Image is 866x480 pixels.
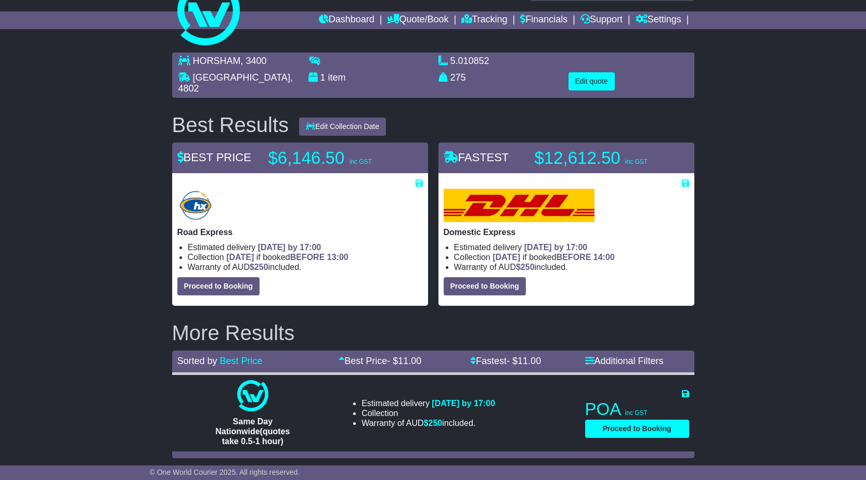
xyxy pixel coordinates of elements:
[450,72,466,83] span: 275
[432,399,495,408] span: [DATE] by 17:00
[193,56,241,66] span: HORSHAM
[188,252,423,262] li: Collection
[524,243,588,252] span: [DATE] by 17:00
[387,356,421,366] span: - $
[215,417,290,446] span: Same Day Nationwide(quotes take 0.5-1 hour)
[461,11,507,29] a: Tracking
[387,11,448,29] a: Quote/Book
[625,158,648,165] span: inc GST
[518,356,541,366] span: 11.00
[429,419,443,427] span: 250
[177,277,260,295] button: Proceed to Booking
[493,253,520,262] span: [DATE]
[258,243,321,252] span: [DATE] by 17:00
[444,227,689,237] p: Domestic Express
[585,356,664,366] a: Additional Filters
[150,468,300,476] span: © One World Courier 2025. All rights reserved.
[226,253,348,262] span: if booked
[361,408,495,418] li: Collection
[516,263,535,271] span: $
[580,11,623,29] a: Support
[454,242,689,252] li: Estimated delivery
[319,11,374,29] a: Dashboard
[327,253,348,262] span: 13:00
[188,262,423,272] li: Warranty of AUD included.
[454,252,689,262] li: Collection
[521,263,535,271] span: 250
[320,72,326,83] span: 1
[636,11,681,29] a: Settings
[167,113,294,136] div: Best Results
[593,253,615,262] span: 14:00
[226,253,254,262] span: [DATE]
[172,321,694,344] h2: More Results
[237,380,268,411] img: One World Courier: Same Day Nationwide(quotes take 0.5-1 hour)
[625,409,648,417] span: inc GST
[398,356,421,366] span: 11.00
[444,277,526,295] button: Proceed to Booking
[328,72,346,83] span: item
[177,227,423,237] p: Road Express
[454,262,689,272] li: Warranty of AUD included.
[585,420,689,438] button: Proceed to Booking
[568,72,615,90] button: Edit quote
[193,72,290,83] span: [GEOGRAPHIC_DATA]
[188,242,423,252] li: Estimated delivery
[361,398,495,408] li: Estimated delivery
[290,253,325,262] span: BEFORE
[507,356,541,366] span: - $
[349,158,371,165] span: inc GST
[177,151,251,164] span: BEST PRICE
[178,72,293,94] span: , 4802
[444,189,594,222] img: DHL: Domestic Express
[254,263,268,271] span: 250
[444,151,509,164] span: FASTEST
[268,148,398,168] p: $6,146.50
[520,11,567,29] a: Financials
[493,253,614,262] span: if booked
[220,356,263,366] a: Best Price
[424,419,443,427] span: $
[535,148,665,168] p: $12,612.50
[250,263,268,271] span: $
[299,118,386,136] button: Edit Collection Date
[450,56,489,66] span: 5.010852
[361,418,495,428] li: Warranty of AUD included.
[177,356,217,366] span: Sorted by
[177,189,214,222] img: Hunter Express: Road Express
[241,56,267,66] span: , 3400
[470,356,541,366] a: Fastest- $11.00
[339,356,421,366] a: Best Price- $11.00
[585,399,689,420] p: POA
[557,253,591,262] span: BEFORE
